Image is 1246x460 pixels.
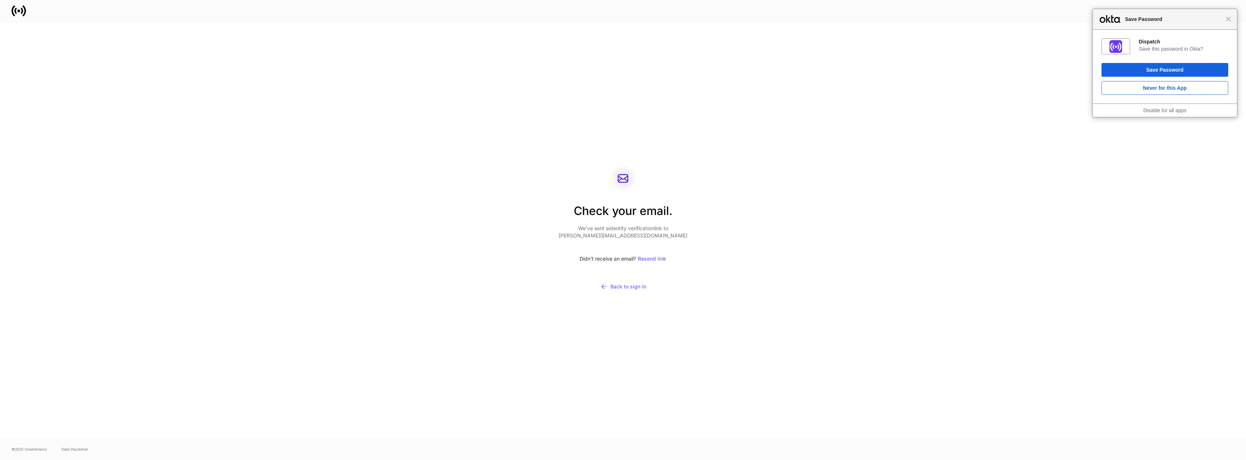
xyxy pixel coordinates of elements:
img: IoaI0QAAAAZJREFUAwDpn500DgGa8wAAAABJRU5ErkJggg== [1109,40,1122,53]
h2: Check your email. [559,203,687,225]
div: Back to sign in [600,283,646,290]
button: Resend link [637,251,666,267]
span: © 2025 OneAdvisory [12,446,47,452]
div: Dispatch [1139,38,1228,45]
button: Never for this App [1101,81,1228,95]
a: Data Disclaimer [62,446,88,452]
div: Resend link [638,256,666,261]
p: We’ve sent a identity verification link to [PERSON_NAME][EMAIL_ADDRESS][DOMAIN_NAME] [559,225,687,239]
button: Save Password [1101,63,1228,77]
span: Save Password [1121,15,1226,24]
div: Save this password in Okta? [1139,46,1228,52]
div: Didn’t receive an email? [559,251,687,267]
button: Back to sign in [559,278,687,295]
a: Disable for all apps [1143,107,1186,113]
span: Close [1226,16,1231,22]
